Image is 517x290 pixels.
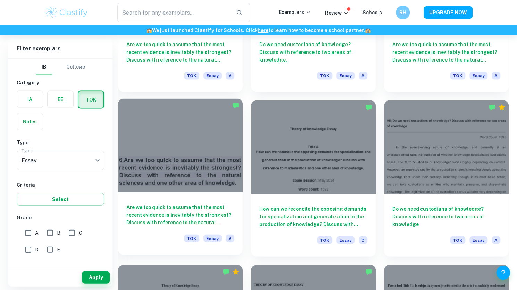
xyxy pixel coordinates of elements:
span: D [35,246,39,253]
a: Schools [362,10,382,15]
input: Search for any exemplars... [117,3,231,22]
div: Filter type choice [36,59,85,75]
h6: Criteria [17,181,104,189]
img: Clastify logo [45,6,89,19]
span: E [57,246,60,253]
label: Type [22,147,32,153]
h6: Are we too quick to assume that the most recent evidence is inevitably the strongest? Discuss wit... [126,41,234,64]
span: Essay [469,236,487,244]
a: How can we reconcile the opposing demands for specialization and generalization in the production... [251,100,376,257]
span: C [79,229,82,237]
span: Essay [203,235,222,242]
span: A [35,229,39,237]
button: Apply [82,271,110,284]
div: Essay [17,151,104,170]
button: EE [48,91,73,108]
h6: Category [17,79,104,87]
button: TOK [78,91,103,108]
button: Notes [17,113,43,130]
button: Select [17,193,104,206]
img: Marked [365,268,372,275]
h6: How can we reconcile the opposing demands for specialization and generalization in the production... [259,205,367,228]
h6: Do we need custodians of knowledge? Discuss with reference to two areas of knowledge. [259,41,367,64]
span: TOK [184,72,199,80]
span: TOK [450,236,465,244]
span: Essay [336,236,355,244]
h6: Are we too quick to assume that the most recent evidence is inevitably the strongest? Discuss wit... [126,203,234,226]
span: A [226,72,234,80]
span: 🏫 [365,27,371,33]
span: TOK [317,236,332,244]
span: Essay [469,72,487,80]
img: Marked [223,268,230,275]
span: Essay [336,72,355,80]
span: B [57,229,60,237]
button: Help and Feedback [496,266,510,280]
span: TOK [450,72,465,80]
h6: Do we need custodians of knowledge? Discuss with reference to two areas of knowledge [392,205,500,228]
h6: Type [17,139,104,146]
span: 🏫 [146,27,152,33]
span: TOK [184,235,199,242]
h6: We just launched Clastify for Schools. Click to learn how to become a school partner. [1,26,516,34]
a: here [258,27,268,33]
div: Premium [498,104,505,111]
h6: Session [17,265,104,273]
span: A [359,72,367,80]
img: Marked [489,104,495,111]
h6: Are we too quick to assume that the most recent evidence is inevitably the strongest? Discuss wit... [392,41,500,64]
h6: Grade [17,214,104,221]
a: Are we too quick to assume that the most recent evidence is inevitably the strongest? Discuss wit... [118,100,243,257]
span: Essay [203,72,222,80]
button: IB [36,59,52,75]
span: A [492,236,500,244]
img: Marked [232,102,239,109]
button: College [66,59,85,75]
h6: RH [399,9,407,16]
button: RH [396,6,410,19]
p: Exemplars [279,8,311,16]
button: UPGRADE NOW [424,6,473,19]
span: A [226,235,234,242]
span: D [359,236,367,244]
p: Review [325,9,349,17]
span: A [492,72,500,80]
div: Premium [232,268,239,275]
h6: Filter exemplars [8,39,112,58]
button: IA [17,91,43,108]
img: Marked [365,104,372,111]
a: Do we need custodians of knowledge? Discuss with reference to two areas of knowledgeTOKEssayA [384,100,509,257]
span: TOK [317,72,332,80]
